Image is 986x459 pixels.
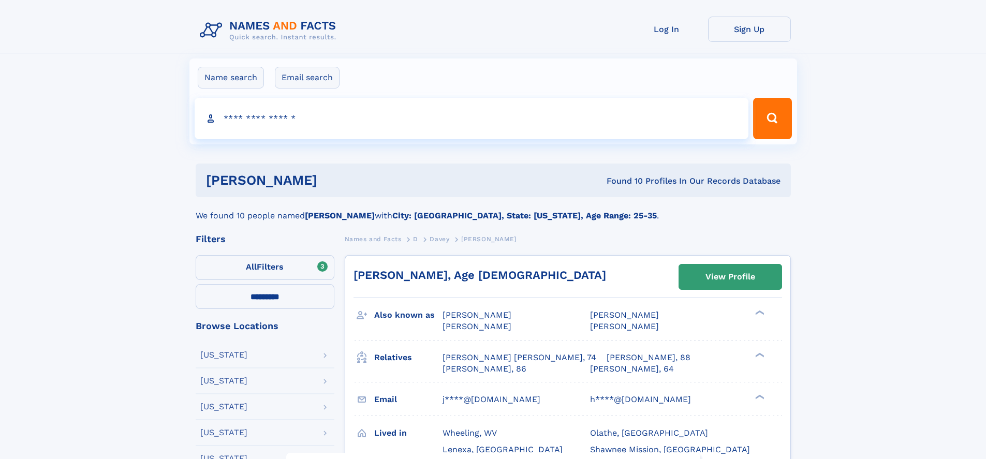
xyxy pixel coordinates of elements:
div: ❯ [753,393,765,400]
a: Davey [430,232,449,245]
span: Shawnee Mission, [GEOGRAPHIC_DATA] [590,445,750,454]
a: Log In [625,17,708,42]
div: [US_STATE] [200,428,247,437]
span: [PERSON_NAME] [461,235,517,243]
span: Wheeling, WV [443,428,497,438]
div: [US_STATE] [200,377,247,385]
span: [PERSON_NAME] [443,321,511,331]
a: Names and Facts [345,232,402,245]
span: D [413,235,418,243]
span: [PERSON_NAME] [590,321,659,331]
span: [PERSON_NAME] [590,310,659,320]
label: Filters [196,255,334,280]
span: [PERSON_NAME] [443,310,511,320]
a: Sign Up [708,17,791,42]
div: Filters [196,234,334,244]
label: Email search [275,67,340,88]
span: All [246,262,257,272]
a: [PERSON_NAME], 64 [590,363,674,375]
input: search input [195,98,749,139]
span: Davey [430,235,449,243]
img: Logo Names and Facts [196,17,345,45]
div: ❯ [753,351,765,358]
b: City: [GEOGRAPHIC_DATA], State: [US_STATE], Age Range: 25-35 [392,211,657,220]
h3: Also known as [374,306,443,324]
h3: Email [374,391,443,408]
h1: [PERSON_NAME] [206,174,462,187]
label: Name search [198,67,264,88]
div: [US_STATE] [200,351,247,359]
div: View Profile [705,265,755,289]
a: [PERSON_NAME] [PERSON_NAME], 74 [443,352,596,363]
a: View Profile [679,264,782,289]
a: D [413,232,418,245]
div: We found 10 people named with . [196,197,791,222]
span: Lenexa, [GEOGRAPHIC_DATA] [443,445,563,454]
div: Browse Locations [196,321,334,331]
div: ❯ [753,309,765,316]
a: [PERSON_NAME], 86 [443,363,526,375]
button: Search Button [753,98,791,139]
h3: Lived in [374,424,443,442]
b: [PERSON_NAME] [305,211,375,220]
div: Found 10 Profiles In Our Records Database [462,175,781,187]
a: [PERSON_NAME], Age [DEMOGRAPHIC_DATA] [354,269,606,282]
h3: Relatives [374,349,443,366]
div: [US_STATE] [200,403,247,411]
span: Olathe, [GEOGRAPHIC_DATA] [590,428,708,438]
a: [PERSON_NAME], 88 [607,352,690,363]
